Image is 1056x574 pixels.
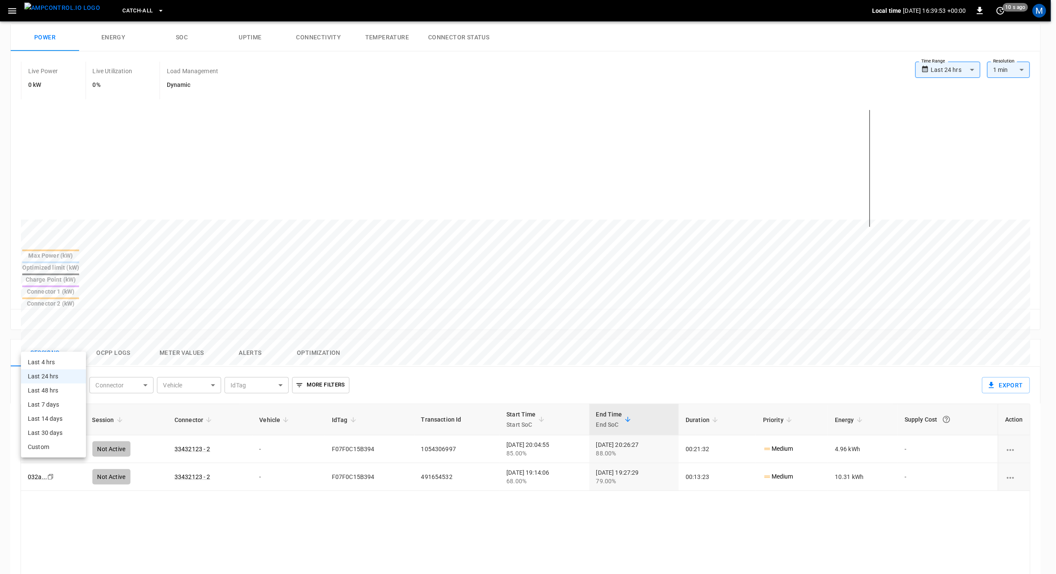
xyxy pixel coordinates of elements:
li: Custom [21,440,86,454]
li: Last 14 days [21,412,86,426]
li: Last 24 hrs [21,369,86,384]
li: Last 30 days [21,426,86,440]
li: Last 48 hrs [21,384,86,398]
li: Last 7 days [21,398,86,412]
li: Last 4 hrs [21,355,86,369]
